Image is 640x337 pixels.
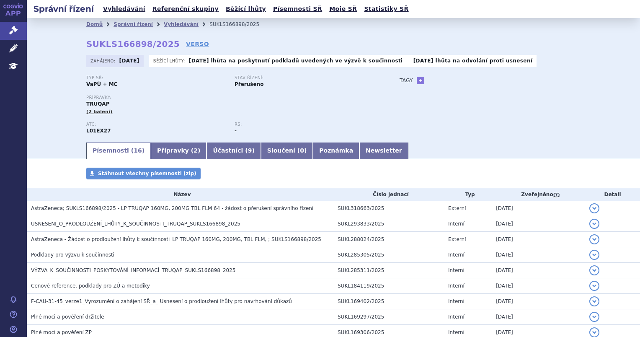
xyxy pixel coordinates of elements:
a: Běžící lhůty [223,3,268,15]
a: VERSO [186,40,209,48]
a: Správní řízení [114,21,153,27]
td: SUKL285305/2025 [333,247,444,263]
span: Cenové reference, podklady pro ZÚ a metodiky [31,283,150,289]
p: - [413,57,533,64]
span: Zahájeno: [90,57,117,64]
a: Přípravky (2) [151,143,206,159]
strong: Přerušeno [235,81,263,87]
a: Písemnosti SŘ [271,3,325,15]
th: Název [27,188,333,201]
th: Zveřejněno [492,188,585,201]
button: detail [589,281,599,291]
li: SUKLS166898/2025 [209,18,270,31]
span: Interní [448,267,465,273]
span: Běžící lhůty: [153,57,187,64]
button: detail [589,250,599,260]
td: [DATE] [492,232,585,247]
th: Číslo jednací [333,188,444,201]
span: USNESENÍ_O_PRODLOUŽENÍ_LHŮTY_K_SOUČINNOSTI_TRUQAP_SUKLS166898_2025 [31,221,240,227]
span: 2 [194,147,198,154]
span: Interní [448,221,465,227]
span: Stáhnout všechny písemnosti (zip) [98,171,196,176]
span: 16 [134,147,142,154]
strong: [DATE] [189,58,209,64]
p: Typ SŘ: [86,75,226,80]
a: Sloučení (0) [261,143,313,159]
td: [DATE] [492,278,585,294]
span: AstraZeneca - Žádost o prodloužení lhůty k součinnosti_LP TRUQAP 160MG, 200MG, TBL FLM, ; SUKLS16... [31,236,321,242]
strong: SUKLS166898/2025 [86,39,180,49]
a: + [417,77,424,84]
span: Interní [448,298,465,304]
a: lhůta na poskytnutí podkladů uvedených ve výzvě k součinnosti [211,58,403,64]
span: Plné moci a pověření držitele [31,314,104,320]
td: [DATE] [492,216,585,232]
p: RS: [235,122,374,127]
td: SUKL184119/2025 [333,278,444,294]
a: Referenční skupiny [150,3,221,15]
th: Detail [585,188,640,201]
strong: [DATE] [413,58,434,64]
span: 9 [248,147,252,154]
p: Přípravky: [86,95,383,100]
a: Vyhledávání [164,21,199,27]
span: (2 balení) [86,109,113,114]
td: SUKL285311/2025 [333,263,444,278]
strong: - [235,128,237,134]
abbr: (?) [553,192,560,198]
td: [DATE] [492,294,585,309]
span: Interní [448,283,465,289]
span: Interní [448,252,465,258]
strong: VaPÚ + MC [86,81,117,87]
a: Písemnosti (16) [86,143,151,159]
td: SUKL288024/2025 [333,232,444,247]
a: Poznámka [313,143,359,159]
a: Vyhledávání [101,3,148,15]
button: detail [589,296,599,306]
span: Interní [448,314,465,320]
span: Plné moci a pověření ZP [31,329,92,335]
span: TRUQAP [86,101,109,107]
td: [DATE] [492,201,585,216]
td: [DATE] [492,263,585,278]
a: Newsletter [359,143,408,159]
a: Moje SŘ [327,3,359,15]
a: Domů [86,21,103,27]
span: Externí [448,236,466,242]
a: Statistiky SŘ [361,3,411,15]
p: - [189,57,403,64]
button: detail [589,265,599,275]
button: detail [589,234,599,244]
span: Podklady pro výzvu k součinnosti [31,252,114,258]
td: [DATE] [492,247,585,263]
span: 0 [300,147,304,154]
th: Typ [444,188,492,201]
td: SUKL169297/2025 [333,309,444,325]
td: SUKL293833/2025 [333,216,444,232]
a: Stáhnout všechny písemnosti (zip) [86,168,201,179]
td: [DATE] [492,309,585,325]
h3: Tagy [400,75,413,86]
a: Účastníci (9) [206,143,261,159]
strong: [DATE] [119,58,139,64]
span: Externí [448,205,466,211]
td: SUKL169402/2025 [333,294,444,309]
button: detail [589,203,599,213]
p: ATC: [86,122,226,127]
button: detail [589,219,599,229]
a: lhůta na odvolání proti usnesení [435,58,532,64]
p: Stav řízení: [235,75,374,80]
strong: KAPIVASERTIB [86,128,111,134]
button: detail [589,312,599,322]
span: AstraZeneca; SUKLS166898/2025 - LP TRUQAP 160MG, 200MG TBL FLM 64 - žádost o přerušení správního ... [31,205,313,211]
span: Interní [448,329,465,335]
span: VÝZVA_K_SOUČINNOSTI_POSKYTOVÁNÍ_INFORMACÍ_TRUQAP_SUKLS166898_2025 [31,267,235,273]
span: F-CAU-31-45_verze1_Vyrozumění o zahájení SŘ_a_ Usnesení o prodloužení lhůty pro navrhování důkazů [31,298,292,304]
td: SUKL318663/2025 [333,201,444,216]
h2: Správní řízení [27,3,101,15]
